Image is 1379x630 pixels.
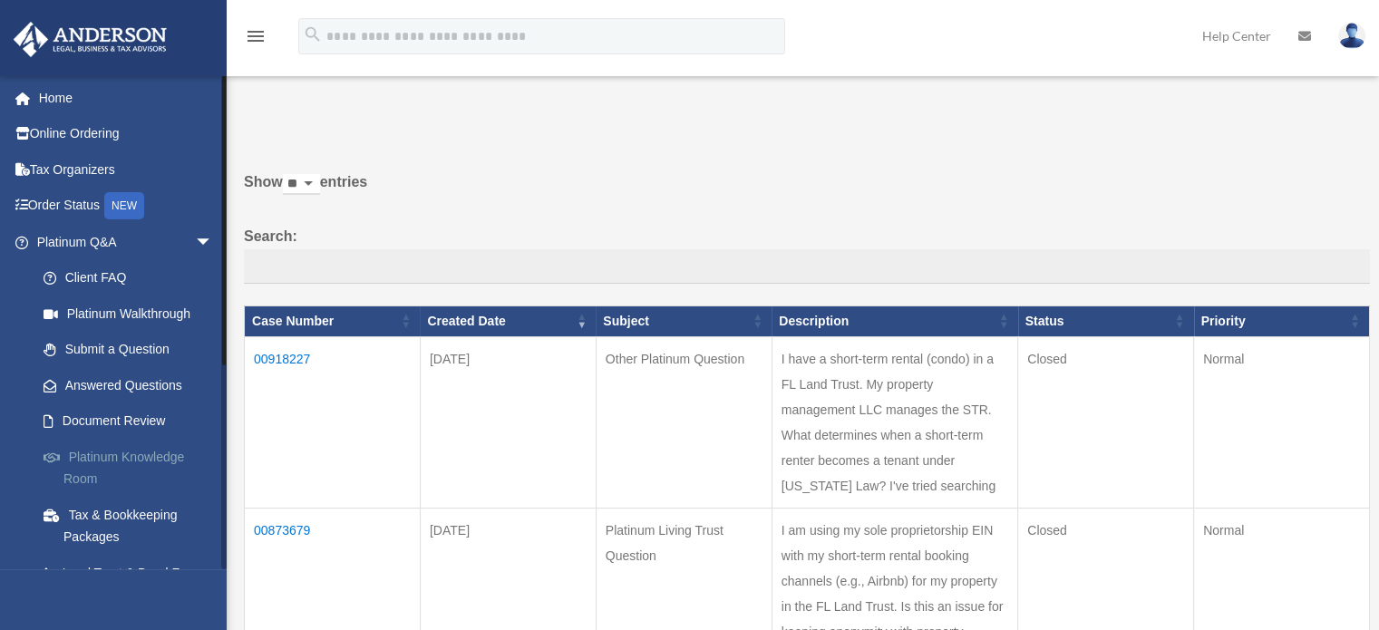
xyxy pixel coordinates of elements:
a: Platinum Q&Aarrow_drop_down [13,224,240,260]
a: Home [13,80,240,116]
a: Client FAQ [25,260,240,296]
a: menu [245,32,267,47]
th: Priority: activate to sort column ascending [1194,305,1370,336]
i: search [303,24,323,44]
label: Search: [244,224,1370,284]
img: Anderson Advisors Platinum Portal [8,22,172,57]
td: I have a short-term rental (condo) in a FL Land Trust. My property management LLC manages the STR... [772,336,1017,508]
select: Showentries [283,174,320,195]
td: 00918227 [245,336,421,508]
a: Online Ordering [13,116,240,152]
th: Created Date: activate to sort column ascending [420,305,596,336]
td: Closed [1018,336,1194,508]
span: arrow_drop_down [195,224,231,261]
a: Tax & Bookkeeping Packages [25,497,240,555]
td: Normal [1194,336,1370,508]
input: Search: [244,249,1370,284]
th: Description: activate to sort column ascending [772,305,1017,336]
a: Land Trust & Deed Forum [25,555,240,591]
td: [DATE] [420,336,596,508]
div: NEW [104,192,144,219]
th: Subject: activate to sort column ascending [596,305,772,336]
img: User Pic [1338,23,1365,49]
a: Platinum Knowledge Room [25,439,240,497]
a: Tax Organizers [13,151,240,188]
th: Status: activate to sort column ascending [1018,305,1194,336]
a: Answered Questions [25,367,231,403]
td: Other Platinum Question [596,336,772,508]
th: Case Number: activate to sort column ascending [245,305,421,336]
i: menu [245,25,267,47]
a: Submit a Question [25,332,240,368]
label: Show entries [244,170,1370,213]
a: Document Review [25,403,240,440]
a: Order StatusNEW [13,188,240,225]
a: Platinum Walkthrough [25,296,240,332]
